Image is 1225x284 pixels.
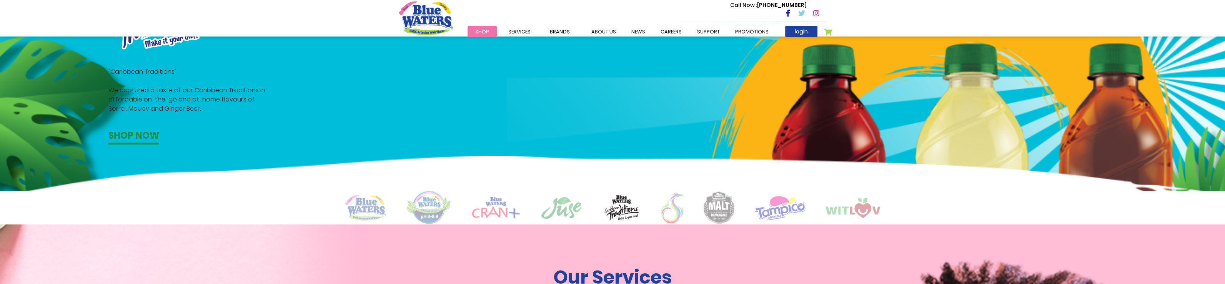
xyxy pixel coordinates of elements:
[727,26,776,37] a: Promotions
[345,195,386,221] img: logo
[584,26,624,37] a: about us
[653,26,689,37] a: careers
[661,193,683,223] img: logo
[108,129,159,144] a: Shop now
[704,191,734,224] img: logo
[508,28,531,35] span: Services
[826,198,880,218] img: logo
[785,26,817,37] a: login
[624,26,653,37] a: News
[541,196,582,219] img: logo
[730,1,807,9] p: [PHONE_NUMBER]
[689,26,727,37] a: support
[755,195,806,220] img: logo
[472,197,520,219] img: logo
[730,1,757,9] span: Call Now :
[399,1,453,35] a: store logo
[603,194,641,221] img: logo
[550,28,570,35] span: Brands
[108,67,271,113] p: “Caribbean Traditions” We captured a taste of our Caribbean Traditions in affordable on-the-go an...
[406,191,451,224] img: logo
[475,28,489,35] span: Shop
